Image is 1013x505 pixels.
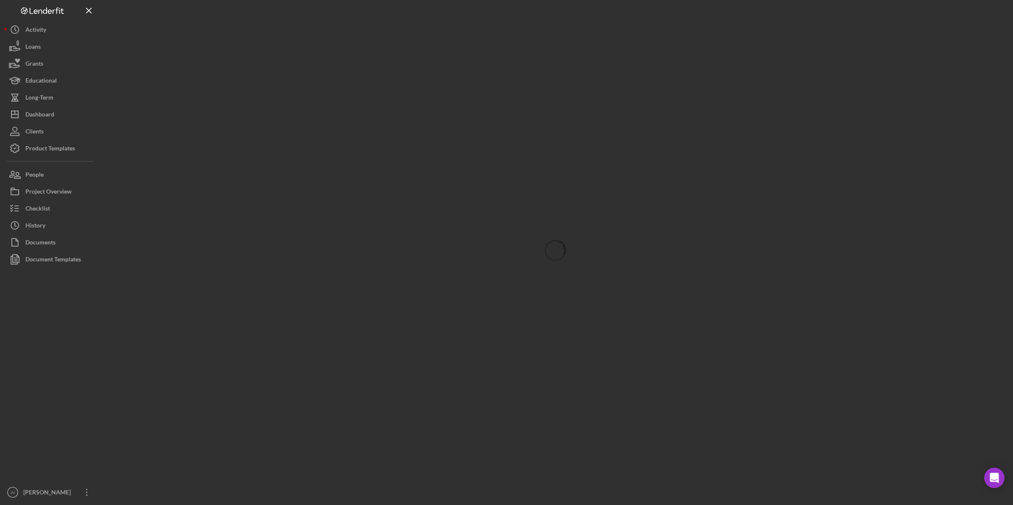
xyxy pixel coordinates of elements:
button: Loans [4,38,97,55]
div: Activity [25,21,46,40]
button: Product Templates [4,140,97,157]
div: Open Intercom Messenger [984,468,1005,488]
div: Documents [25,234,56,253]
button: People [4,166,97,183]
div: Educational [25,72,57,91]
button: Document Templates [4,251,97,268]
div: Project Overview [25,183,72,202]
button: History [4,217,97,234]
div: Document Templates [25,251,81,270]
div: Grants [25,55,43,74]
div: Checklist [25,200,50,219]
div: History [25,217,45,236]
button: Checklist [4,200,97,217]
text: JV [10,490,15,495]
div: People [25,166,44,185]
div: Long-Term [25,89,53,108]
button: JV[PERSON_NAME] [4,484,97,501]
button: Long-Term [4,89,97,106]
button: Educational [4,72,97,89]
div: Loans [25,38,41,57]
button: Grants [4,55,97,72]
button: Dashboard [4,106,97,123]
button: Documents [4,234,97,251]
button: Activity [4,21,97,38]
div: Dashboard [25,106,54,125]
div: Clients [25,123,44,142]
button: Clients [4,123,97,140]
div: Product Templates [25,140,75,159]
button: Project Overview [4,183,97,200]
div: [PERSON_NAME] [21,484,76,503]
